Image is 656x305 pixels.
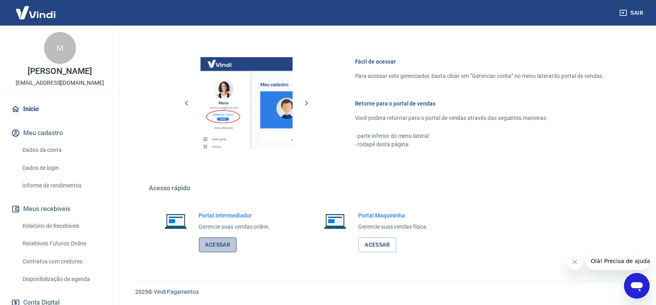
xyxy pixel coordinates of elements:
[149,184,623,192] h5: Acesso rápido
[10,200,110,218] button: Meus recebíveis
[199,211,270,219] h6: Portal Intermediador
[358,237,396,252] a: Acessar
[355,132,604,140] p: - parte inferior do menu lateral
[358,223,428,231] p: Gerencie suas vendas física.
[5,6,67,12] span: Olá! Precisa de ajuda?
[199,223,270,231] p: Gerencie suas vendas online.
[201,57,293,149] img: Imagem da dashboard mostrando o botão de gerenciar conta na sidebar no lado esquerdo
[19,271,110,287] a: Disponibilização de agenda
[199,237,237,252] a: Acessar
[624,273,650,299] iframe: Button to launch messaging window
[355,58,604,66] h6: Fácil de acessar
[10,124,110,142] button: Meu cadastro
[19,253,110,270] a: Contratos com credores
[10,100,110,118] a: Início
[567,254,583,270] iframe: Close message
[154,289,199,295] a: Vindi Pagamentos
[19,177,110,194] a: Informe de rendimentos
[355,114,604,122] p: Você poderá retornar para o portal de vendas através das seguintes maneiras:
[10,0,62,25] img: Vindi
[28,67,92,76] p: [PERSON_NAME]
[44,32,76,64] div: M
[16,79,104,87] p: [EMAIL_ADDRESS][DOMAIN_NAME]
[355,72,604,80] p: Para acessar este gerenciador, basta clicar em “Gerenciar conta” no menu lateral do portal de ven...
[135,288,637,296] p: 2025 ©
[159,211,193,231] img: Imagem de um notebook aberto
[318,211,352,231] img: Imagem de um notebook aberto
[19,235,110,252] a: Recebíveis Futuros Online
[355,100,604,108] h6: Retorne para o portal de vendas
[355,140,604,149] p: - rodapé desta página
[19,160,110,176] a: Dados de login
[586,252,650,270] iframe: Message from company
[618,6,646,20] button: Sair
[19,218,110,234] a: Relatório de Recebíveis
[19,142,110,158] a: Dados da conta
[358,211,428,219] h6: Portal Maquininha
